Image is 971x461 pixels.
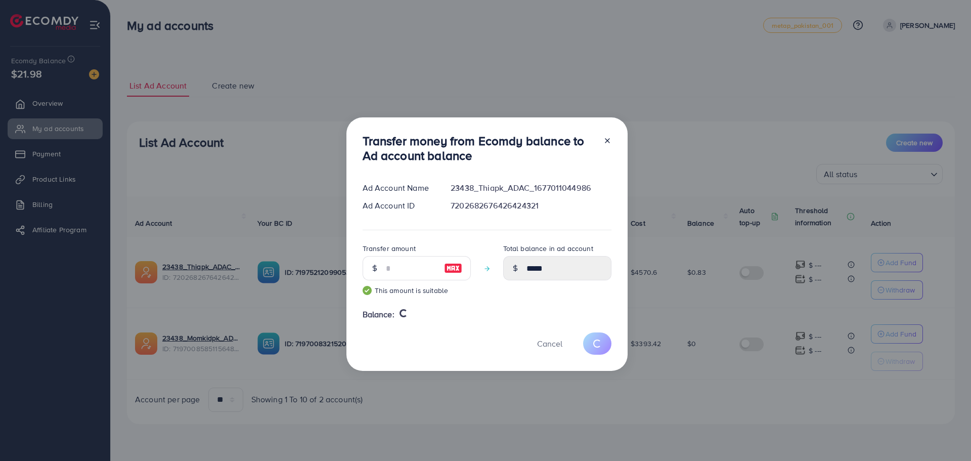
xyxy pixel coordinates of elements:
img: image [444,262,462,274]
div: Ad Account Name [355,182,443,194]
label: Total balance in ad account [503,243,593,254]
div: Ad Account ID [355,200,443,212]
div: 7202682676426424321 [443,200,619,212]
iframe: Chat [928,415,963,453]
span: Cancel [537,338,562,349]
div: 23438_Thiapk_ADAC_1677011044986 [443,182,619,194]
img: guide [363,286,372,295]
label: Transfer amount [363,243,416,254]
span: Balance: [363,309,394,320]
button: Cancel [524,332,575,354]
h3: Transfer money from Ecomdy balance to Ad account balance [363,134,595,163]
small: This amount is suitable [363,285,471,296]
